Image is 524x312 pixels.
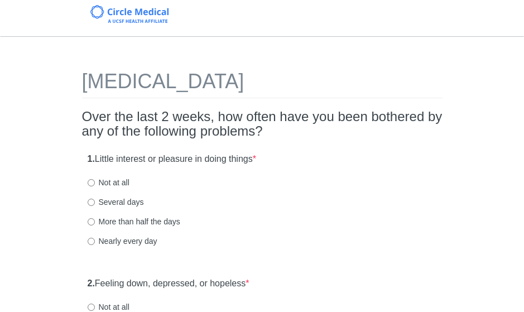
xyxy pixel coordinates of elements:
[88,277,249,290] label: Feeling down, depressed, or hopeless
[90,5,169,23] img: Circle Medical Logo
[88,153,256,166] label: Little interest or pleasure in doing things
[88,279,95,288] strong: 2.
[88,304,95,311] input: Not at all
[88,218,95,225] input: More than half the days
[88,216,180,227] label: More than half the days
[82,70,443,98] h1: [MEDICAL_DATA]
[88,177,129,188] label: Not at all
[88,199,95,206] input: Several days
[82,109,443,139] h2: Over the last 2 weeks, how often have you been bothered by any of the following problems?
[88,236,157,247] label: Nearly every day
[88,179,95,186] input: Not at all
[88,154,95,164] strong: 1.
[88,238,95,245] input: Nearly every day
[88,196,144,208] label: Several days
